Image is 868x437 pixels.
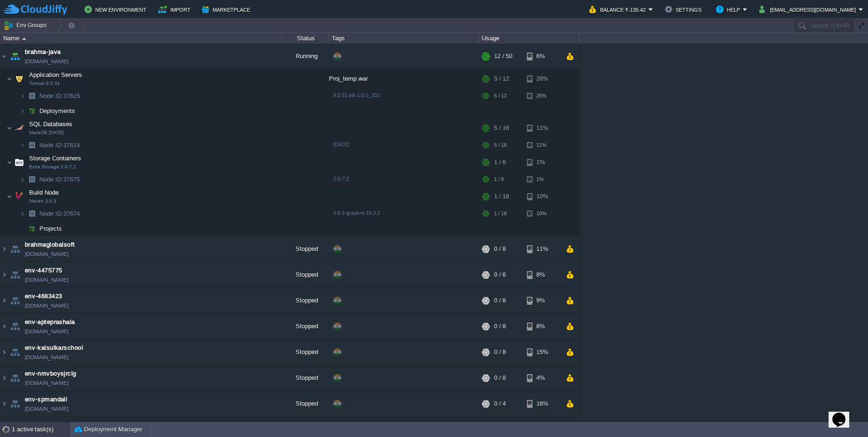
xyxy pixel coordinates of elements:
div: 6% [527,44,557,69]
a: env-spmandali [25,395,67,404]
div: 8% [527,314,557,339]
img: AMDAwAAAACH5BAEAAAAALAAAAAABAAEAAAICRAEAOw== [25,206,38,221]
div: Proj_temp.war [329,69,479,88]
img: AMDAwAAAACH5BAEAAAAALAAAAAABAAEAAAICRAEAOw== [25,89,38,103]
span: 2.0-7.2 [333,176,349,181]
div: 11% [527,119,557,137]
img: AMDAwAAAACH5BAEAAAAALAAAAAABAAEAAAICRAEAOw== [13,153,26,172]
img: AMDAwAAAACH5BAEAAAAALAAAAAABAAEAAAICRAEAOw== [25,138,38,152]
img: AMDAwAAAACH5BAEAAAAALAAAAAABAAEAAAICRAEAOw== [7,69,12,88]
div: 5 / 12 [494,89,507,103]
a: Application ServersTomcat 9.0.31 [28,71,84,78]
a: [DOMAIN_NAME] [25,378,69,388]
div: 1 / 6 [494,172,504,187]
a: [DOMAIN_NAME] [25,301,69,310]
img: AMDAwAAAACH5BAEAAAAALAAAAAABAAEAAAICRAEAOw== [0,391,8,416]
img: AMDAwAAAACH5BAEAAAAALAAAAAABAAEAAAICRAEAOw== [0,314,8,339]
span: Node ID: [39,92,63,99]
a: Node ID:37614 [38,141,81,149]
span: Maven 3.6.3 [29,198,56,204]
div: 26% [527,89,557,103]
img: AMDAwAAAACH5BAEAAAAALAAAAAABAAEAAAICRAEAOw== [8,365,22,391]
div: 0 / 8 [494,339,506,365]
span: Application Servers [28,71,84,79]
a: env-4683423 [25,292,62,301]
span: env-kalsulkarschool [25,343,83,353]
button: Env Groups [3,19,50,32]
img: AMDAwAAAACH5BAEAAAAALAAAAAABAAEAAAICRAEAOw== [8,236,22,262]
button: Help [716,4,743,15]
a: [DOMAIN_NAME] [25,404,69,414]
span: 3.6.3-graalvm-19.3.1 [333,210,380,216]
div: 11% [527,138,557,152]
div: 16% [527,391,557,416]
a: SQL DatabasesMariaDB [DATE] [28,121,74,128]
span: Build Node [28,188,60,196]
div: 5 / 12 [494,69,509,88]
div: 0 / 8 [494,314,506,339]
img: AMDAwAAAACH5BAEAAAAALAAAAAABAAEAAAICRAEAOw== [25,172,38,187]
div: 1% [527,172,557,187]
div: 10% [527,206,557,221]
div: 0 / 8 [494,365,506,391]
a: Build NodeMaven 3.6.3 [28,189,60,196]
a: Node ID:37675 [38,175,81,183]
a: [DOMAIN_NAME] [25,249,69,259]
div: 1 / 6 [494,153,506,172]
img: AMDAwAAAACH5BAEAAAAALAAAAAABAAEAAAICRAEAOw== [0,288,8,313]
span: 9.0.31-jdk-1.8.0_202 [333,92,380,98]
span: Node ID: [39,210,63,217]
img: AMDAwAAAACH5BAEAAAAALAAAAAABAAEAAAICRAEAOw== [0,262,8,287]
img: AMDAwAAAACH5BAEAAAAALAAAAAABAAEAAAICRAEAOw== [13,187,26,206]
img: AMDAwAAAACH5BAEAAAAALAAAAAABAAEAAAICRAEAOw== [0,236,8,262]
div: 1 active task(s) [12,422,70,437]
div: Stopped [282,339,329,365]
img: AMDAwAAAACH5BAEAAAAALAAAAAABAAEAAAICRAEAOw== [20,89,25,103]
div: Usage [480,33,579,44]
span: Storage Containers [28,154,83,162]
div: 1 / 16 [494,187,509,206]
img: AMDAwAAAACH5BAEAAAAALAAAAAABAAEAAAICRAEAOw== [20,104,25,118]
img: AMDAwAAAACH5BAEAAAAALAAAAAABAAEAAAICRAEAOw== [25,221,38,236]
div: 5 / 16 [494,138,507,152]
button: [EMAIL_ADDRESS][DOMAIN_NAME] [759,4,859,15]
img: AMDAwAAAACH5BAEAAAAALAAAAAABAAEAAAICRAEAOw== [7,119,12,137]
a: brahma-java [25,47,61,57]
div: Running [282,44,329,69]
a: env-apteprashala [25,317,75,327]
a: Node ID:37674 [38,210,81,218]
div: 0 / 8 [494,288,506,313]
img: AMDAwAAAACH5BAEAAAAALAAAAAABAAEAAAICRAEAOw== [8,262,22,287]
div: 5 / 16 [494,119,509,137]
img: CloudJiffy [3,4,67,15]
div: Tags [329,33,479,44]
img: AMDAwAAAACH5BAEAAAAALAAAAAABAAEAAAICRAEAOw== [20,206,25,221]
a: Node ID:37615 [38,92,81,100]
button: Settings [665,4,704,15]
img: AMDAwAAAACH5BAEAAAAALAAAAAABAAEAAAICRAEAOw== [8,314,22,339]
div: 0 / 8 [494,236,506,262]
span: Extra Storage 2.0-7.2 [29,164,76,170]
div: Stopped [282,288,329,313]
a: [DOMAIN_NAME] [25,57,69,66]
div: 0 / 6 [494,262,506,287]
span: MariaDB [DATE] [29,130,64,136]
img: AMDAwAAAACH5BAEAAAAALAAAAAABAAEAAAICRAEAOw== [25,104,38,118]
span: Projects [38,225,63,233]
img: AMDAwAAAACH5BAEAAAAALAAAAAABAAEAAAICRAEAOw== [7,187,12,206]
a: Storage ContainersExtra Storage 2.0-7.2 [28,155,83,162]
div: 4% [527,365,557,391]
img: AMDAwAAAACH5BAEAAAAALAAAAAABAAEAAAICRAEAOw== [0,44,8,69]
span: env-4475775 [25,266,62,275]
a: [DOMAIN_NAME] [25,353,69,362]
a: Deployments [38,107,76,115]
div: Stopped [282,236,329,262]
img: AMDAwAAAACH5BAEAAAAALAAAAAABAAEAAAICRAEAOw== [8,44,22,69]
a: env-nmvboysjrclg [25,369,76,378]
a: [DOMAIN_NAME] [25,327,69,336]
